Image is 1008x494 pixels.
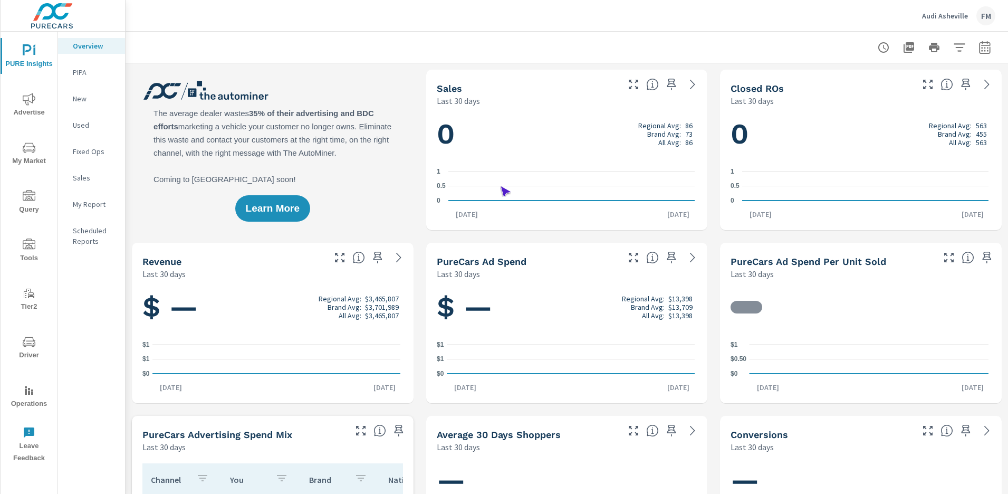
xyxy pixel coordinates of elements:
[58,144,125,159] div: Fixed Ops
[142,256,181,267] h5: Revenue
[625,76,642,93] button: Make Fullscreen
[365,294,399,303] p: $3,465,807
[919,76,936,93] button: Make Fullscreen
[365,311,399,320] p: $3,465,807
[73,67,117,78] p: PIPA
[73,41,117,51] p: Overview
[73,120,117,130] p: Used
[731,197,734,204] text: 0
[668,294,693,303] p: $13,398
[731,168,734,175] text: 1
[750,382,786,393] p: [DATE]
[437,168,440,175] text: 1
[58,223,125,249] div: Scheduled Reports
[949,37,970,58] button: Apply Filters
[731,83,784,94] h5: Closed ROs
[731,441,774,453] p: Last 30 days
[954,209,991,220] p: [DATE]
[962,251,974,264] span: Average cost of advertising per each vehicle sold at the dealer over the selected date range. The...
[940,249,957,266] button: Make Fullscreen
[437,429,561,440] h5: Average 30 Days Shoppers
[352,422,369,439] button: Make Fullscreen
[978,249,995,266] span: Save this to your personalized report
[373,424,386,437] span: This table looks at how you compare to the amount of budget you spend per channel as opposed to y...
[366,382,403,393] p: [DATE]
[58,117,125,133] div: Used
[4,93,54,119] span: Advertise
[1,32,57,469] div: nav menu
[230,474,267,485] p: You
[663,249,680,266] span: Save this to your personalized report
[954,382,991,393] p: [DATE]
[658,138,681,147] p: All Avg:
[437,116,697,152] h1: 0
[684,422,701,439] a: See more details in report
[957,422,974,439] span: Save this to your personalized report
[631,303,665,311] p: Brand Avg:
[58,91,125,107] div: New
[919,422,936,439] button: Make Fullscreen
[390,422,407,439] span: Save this to your personalized report
[152,382,189,393] p: [DATE]
[4,141,54,167] span: My Market
[73,199,117,210] p: My Report
[668,311,693,320] p: $13,398
[4,336,54,362] span: Driver
[731,370,738,377] text: $0
[447,382,484,393] p: [DATE]
[142,356,150,363] text: $1
[625,249,642,266] button: Make Fullscreen
[646,78,659,91] span: Number of vehicles sold by the dealership over the selected date range. [Source: This data is sou...
[388,474,425,485] p: National
[309,474,346,485] p: Brand
[365,303,399,311] p: $3,701,989
[73,93,117,104] p: New
[731,341,738,348] text: $1
[660,209,697,220] p: [DATE]
[369,249,386,266] span: Save this to your personalized report
[73,146,117,157] p: Fixed Ops
[940,424,953,437] span: The number of dealer-specified goals completed by a visitor. [Source: This data is provided by th...
[390,249,407,266] a: See more details in report
[437,256,526,267] h5: PureCars Ad Spend
[4,190,54,216] span: Query
[668,303,693,311] p: $13,709
[685,130,693,138] p: 73
[731,183,740,190] text: 0.5
[685,121,693,130] p: 86
[142,441,186,453] p: Last 30 days
[339,311,361,320] p: All Avg:
[663,76,680,93] span: Save this to your personalized report
[58,64,125,80] div: PIPA
[437,94,480,107] p: Last 30 days
[142,289,403,325] h1: $ —
[957,76,974,93] span: Save this to your personalized report
[151,474,188,485] p: Channel
[976,138,987,147] p: 563
[4,44,54,70] span: PURE Insights
[4,384,54,410] span: Operations
[625,422,642,439] button: Make Fullscreen
[622,294,665,303] p: Regional Avg:
[142,268,186,280] p: Last 30 days
[4,426,54,464] span: Leave Feedback
[437,197,440,204] text: 0
[731,268,774,280] p: Last 30 days
[437,268,480,280] p: Last 30 days
[437,441,480,453] p: Last 30 days
[976,6,995,25] div: FM
[4,239,54,264] span: Tools
[352,251,365,264] span: Total sales revenue over the selected date range. [Source: This data is sourced from the dealer’s...
[660,382,697,393] p: [DATE]
[73,173,117,183] p: Sales
[448,209,485,220] p: [DATE]
[684,76,701,93] a: See more details in report
[685,138,693,147] p: 86
[638,121,681,130] p: Regional Avg:
[4,287,54,313] span: Tier2
[731,94,774,107] p: Last 30 days
[940,78,953,91] span: Number of Repair Orders Closed by the selected dealership group over the selected time range. [So...
[978,76,995,93] a: See more details in report
[58,170,125,186] div: Sales
[924,37,945,58] button: Print Report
